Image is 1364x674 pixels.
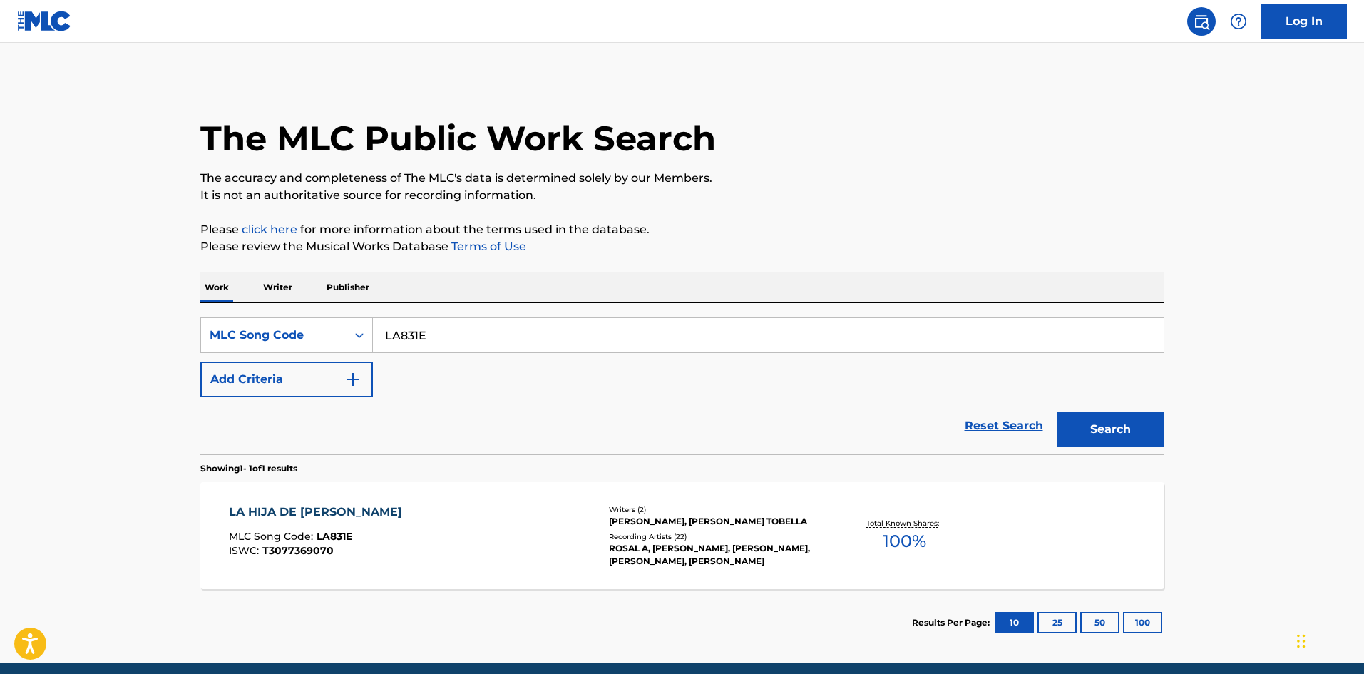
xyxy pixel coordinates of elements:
div: Drag [1297,620,1306,663]
p: Total Known Shares: [866,518,943,529]
button: 10 [995,612,1034,633]
p: Please review the Musical Works Database [200,238,1164,255]
p: The accuracy and completeness of The MLC's data is determined solely by our Members. [200,170,1164,187]
a: click here [242,223,297,236]
p: Publisher [322,272,374,302]
button: 25 [1037,612,1077,633]
img: MLC Logo [17,11,72,31]
h1: The MLC Public Work Search [200,117,716,160]
a: Reset Search [958,410,1050,441]
span: 100 % [883,529,926,554]
img: help [1230,13,1247,30]
p: Please for more information about the terms used in the database. [200,221,1164,238]
span: LA831E [317,530,352,543]
div: Writers ( 2 ) [609,504,824,515]
div: Recording Artists ( 22 ) [609,531,824,542]
div: Help [1224,7,1253,36]
a: LA HIJA DE [PERSON_NAME]MLC Song Code:LA831EISWC:T3077369070Writers (2)[PERSON_NAME], [PERSON_NAM... [200,482,1164,589]
a: Terms of Use [448,240,526,253]
button: Add Criteria [200,362,373,397]
img: 9d2ae6d4665cec9f34b9.svg [344,371,361,388]
button: Search [1057,412,1164,447]
p: Showing 1 - 1 of 1 results [200,462,297,475]
img: search [1193,13,1210,30]
form: Search Form [200,317,1164,454]
div: [PERSON_NAME], [PERSON_NAME] TOBELLA [609,515,824,528]
p: Work [200,272,233,302]
span: MLC Song Code : [229,530,317,543]
button: 100 [1123,612,1162,633]
div: ROSAL A, [PERSON_NAME], [PERSON_NAME], [PERSON_NAME], [PERSON_NAME] [609,542,824,568]
p: Writer [259,272,297,302]
p: It is not an authoritative source for recording information. [200,187,1164,204]
p: Results Per Page: [912,616,993,629]
div: LA HIJA DE [PERSON_NAME] [229,504,409,521]
a: Public Search [1187,7,1216,36]
span: ISWC : [229,544,262,557]
button: 50 [1080,612,1119,633]
span: T3077369070 [262,544,334,557]
a: Log In [1261,4,1347,39]
div: MLC Song Code [210,327,338,344]
iframe: Chat Widget [1293,606,1364,674]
